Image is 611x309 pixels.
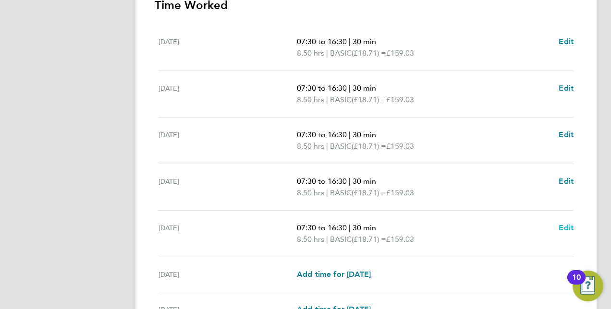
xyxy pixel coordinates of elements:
[326,188,328,197] span: |
[297,130,347,139] span: 07:30 to 16:30
[326,48,328,58] span: |
[352,235,386,244] span: (£18.71) =
[159,222,297,245] div: [DATE]
[559,83,574,94] a: Edit
[386,188,414,197] span: £159.03
[326,95,328,104] span: |
[573,271,603,301] button: Open Resource Center, 10 new notifications
[559,130,574,139] span: Edit
[326,142,328,151] span: |
[297,48,324,58] span: 8.50 hrs
[297,223,347,232] span: 07:30 to 16:30
[352,188,386,197] span: (£18.71) =
[349,177,351,186] span: |
[297,235,324,244] span: 8.50 hrs
[353,223,376,232] span: 30 min
[330,48,352,59] span: BASIC
[559,37,574,46] span: Edit
[352,48,386,58] span: (£18.71) =
[159,269,297,280] div: [DATE]
[297,270,371,279] span: Add time for [DATE]
[353,37,376,46] span: 30 min
[572,277,581,290] div: 10
[386,48,414,58] span: £159.03
[559,36,574,48] a: Edit
[352,142,386,151] span: (£18.71) =
[297,83,347,93] span: 07:30 to 16:30
[559,177,574,186] span: Edit
[349,83,351,93] span: |
[349,37,351,46] span: |
[386,142,414,151] span: £159.03
[159,36,297,59] div: [DATE]
[159,83,297,106] div: [DATE]
[559,129,574,141] a: Edit
[297,269,371,280] a: Add time for [DATE]
[352,95,386,104] span: (£18.71) =
[349,223,351,232] span: |
[353,130,376,139] span: 30 min
[330,187,352,199] span: BASIC
[559,176,574,187] a: Edit
[297,188,324,197] span: 8.50 hrs
[297,95,324,104] span: 8.50 hrs
[159,129,297,152] div: [DATE]
[559,223,574,232] span: Edit
[326,235,328,244] span: |
[330,234,352,245] span: BASIC
[297,37,347,46] span: 07:30 to 16:30
[559,222,574,234] a: Edit
[297,142,324,151] span: 8.50 hrs
[353,83,376,93] span: 30 min
[386,235,414,244] span: £159.03
[297,177,347,186] span: 07:30 to 16:30
[353,177,376,186] span: 30 min
[159,176,297,199] div: [DATE]
[559,83,574,93] span: Edit
[386,95,414,104] span: £159.03
[349,130,351,139] span: |
[330,141,352,152] span: BASIC
[330,94,352,106] span: BASIC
